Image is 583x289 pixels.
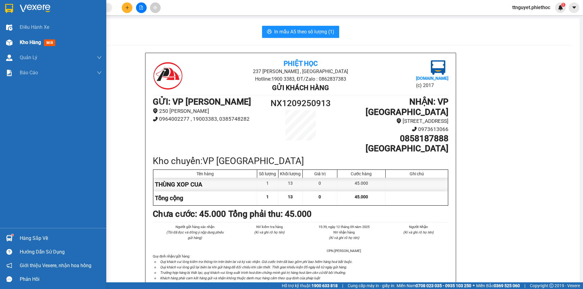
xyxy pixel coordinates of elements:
h1: NX1209250913 [264,97,338,110]
b: Gửi khách hàng [272,84,329,92]
i: (Kí và ghi rõ họ tên) [254,230,285,234]
span: Hỗ trợ kỹ thuật: [282,282,338,289]
img: icon-new-feature [558,5,563,10]
span: Báo cáo [20,69,38,76]
i: Quý khách vui lòng kiểm tra thông tin trên biên lai và ký xác nhận. Giá cước trên đã bao gồm phí ... [160,260,353,264]
span: printer [267,29,272,35]
div: Khối lượng [280,171,301,176]
button: aim [150,2,161,13]
span: Cung cấp máy in - giấy in: [348,282,395,289]
li: 237 [PERSON_NAME] , [GEOGRAPHIC_DATA] [202,68,399,75]
h1: 0858187888 [338,133,448,144]
li: 0973613066 [338,125,448,133]
button: caret-down [569,2,579,13]
strong: 0708 023 035 - 0935 103 250 [416,283,471,288]
h1: [GEOGRAPHIC_DATA] [338,143,448,154]
div: Tên hàng [155,171,255,176]
img: warehouse-icon [6,39,12,46]
span: environment [153,108,158,113]
li: [STREET_ADDRESS] [338,117,448,125]
span: In mẫu A5 theo số lượng (1) [274,28,334,35]
span: 45.000 [355,194,368,199]
span: environment [396,118,401,123]
div: Giá trị [304,171,336,176]
div: Kho chuyển: VP [GEOGRAPHIC_DATA] [153,154,448,168]
span: phone [153,116,158,122]
li: 15:39, ngày 12 tháng 09 năm 2025 [314,224,374,230]
b: GỬI : VP [PERSON_NAME] [153,97,251,107]
span: copyright [549,284,554,288]
span: down [97,70,102,75]
img: logo.jpg [153,60,183,91]
span: Quản Lý [20,54,37,61]
b: [DOMAIN_NAME] [416,76,448,81]
img: logo-vxr [5,4,13,13]
sup: 1 [12,234,13,236]
div: Số lượng [259,171,277,176]
i: Quý khách vui lòng giữ lại biên lai khi gửi hàng để đối chiếu khi cần thiết. Thời gian khiếu kiện... [160,265,347,269]
b: NHẬN : VP [GEOGRAPHIC_DATA] [366,97,448,117]
i: (Kí và ghi rõ họ tên) [329,236,359,240]
div: Phản hồi [20,275,102,284]
span: message [6,276,12,282]
span: file-add [139,5,143,10]
li: Người Nhận [389,224,449,230]
li: Người gửi hàng xác nhận [165,224,225,230]
span: Tổng cộng [155,194,183,202]
img: solution-icon [6,70,12,76]
li: 0964002277 , 19003383, 0385748282 [153,115,264,123]
img: warehouse-icon [6,235,12,241]
sup: 1 [561,3,565,7]
span: | [342,282,343,289]
span: Kho hàng [20,39,41,45]
div: Ghi chú [387,171,446,176]
button: printerIn mẫu A5 theo số lượng (1) [262,26,339,38]
span: phone [412,126,417,132]
span: caret-down [571,5,577,10]
li: CPN.[PERSON_NAME] [314,248,374,254]
span: 1 [266,194,269,199]
div: 1 [257,178,278,191]
div: Quy định nhận/gửi hàng : [153,254,448,281]
li: NV nhận hàng [314,230,374,235]
span: notification [6,263,12,268]
strong: 0369 525 060 [494,283,520,288]
span: 0 [319,194,321,199]
span: | [524,282,525,289]
span: Điều hành xe [20,23,49,31]
div: 45.000 [337,178,386,191]
i: Trường hợp hàng bị thất lạc, quý khách vui lòng xuất trình hoá đơn chứng minh giá trị hàng hoá là... [160,271,346,275]
b: Tổng phải thu: 45.000 [228,209,312,219]
i: Khách hàng phải cam kết hàng gửi và nhận không thuộc danh mục hàng cấm theo quy định của pháp luật [160,276,320,280]
img: warehouse-icon [6,55,12,61]
span: Giới thiệu Vexere, nhận hoa hồng [20,262,91,269]
div: Hướng dẫn sử dụng [20,247,102,257]
b: Chưa cước : 45.000 [153,209,226,219]
li: (c) 2017 [416,82,448,89]
span: Miền Nam [397,282,471,289]
span: 13 [288,194,293,199]
div: Cước hàng [339,171,384,176]
div: THÙNG XOP CUA [153,178,257,191]
span: 1 [562,3,564,7]
button: plus [122,2,132,13]
i: (Kí và ghi rõ họ tên) [403,230,434,234]
img: warehouse-icon [6,24,12,31]
span: Miền Bắc [476,282,520,289]
span: aim [153,5,157,10]
strong: 1900 633 818 [312,283,338,288]
span: mới [44,39,55,46]
img: logo.jpg [431,60,445,75]
span: ttnguyet.phiethoc [507,4,555,11]
li: NV kiểm tra hàng [240,224,300,230]
div: Hàng sắp về [20,234,102,243]
div: 13 [278,178,303,191]
span: plus [125,5,129,10]
li: Hotline: 1900 3383, ĐT/Zalo : 0862837383 [202,75,399,83]
span: down [97,55,102,60]
span: question-circle [6,249,12,255]
div: 0 [303,178,337,191]
span: ⚪️ [473,284,475,287]
i: (Tôi đã đọc và đồng ý nộp dung phiếu gửi hàng) [166,230,223,240]
button: file-add [136,2,147,13]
